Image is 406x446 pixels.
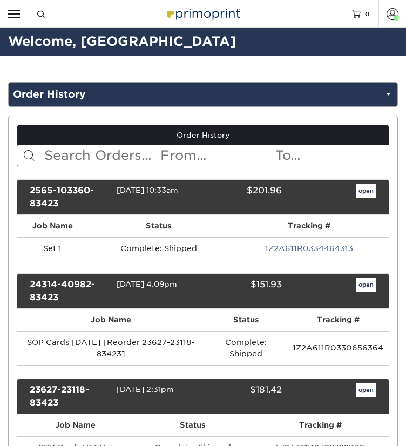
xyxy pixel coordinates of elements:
[204,309,287,331] th: Status
[356,184,376,198] a: open
[287,331,389,365] td: 1Z2A611R0330656364
[17,237,88,260] td: Set 1
[22,184,117,210] div: 2565-103360-83423
[195,278,290,304] div: $151.93
[17,125,389,145] a: Order History
[195,184,290,210] div: $201.96
[22,383,117,409] div: 23627-23118-83423
[117,385,174,394] span: [DATE] 2:31pm
[88,215,229,237] th: Status
[22,278,117,304] div: 24314-40982-83423
[252,414,389,436] th: Tracking #
[265,244,353,253] a: 1Z2A611R0334464313
[133,414,252,436] th: Status
[9,83,397,106] a: Order History
[229,215,389,237] th: Tracking #
[195,383,290,409] div: $181.42
[17,414,133,436] th: Job Name
[13,88,86,100] span: Order History
[365,10,370,17] span: 0
[17,215,88,237] th: Job Name
[204,331,287,365] td: Complete: Shipped
[356,278,376,292] a: open
[43,145,159,166] input: Search Orders...
[356,383,376,397] a: open
[17,331,204,365] td: SOP Cards [DATE] [Reorder 23627-23118-83423]
[17,309,204,331] th: Job Name
[287,309,389,331] th: Tracking #
[117,186,178,194] span: [DATE] 10:33am
[88,237,229,260] td: Complete: Shipped
[274,145,389,166] input: To...
[117,280,177,288] span: [DATE] 4:09pm
[159,145,274,166] input: From...
[164,5,242,22] img: Primoprint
